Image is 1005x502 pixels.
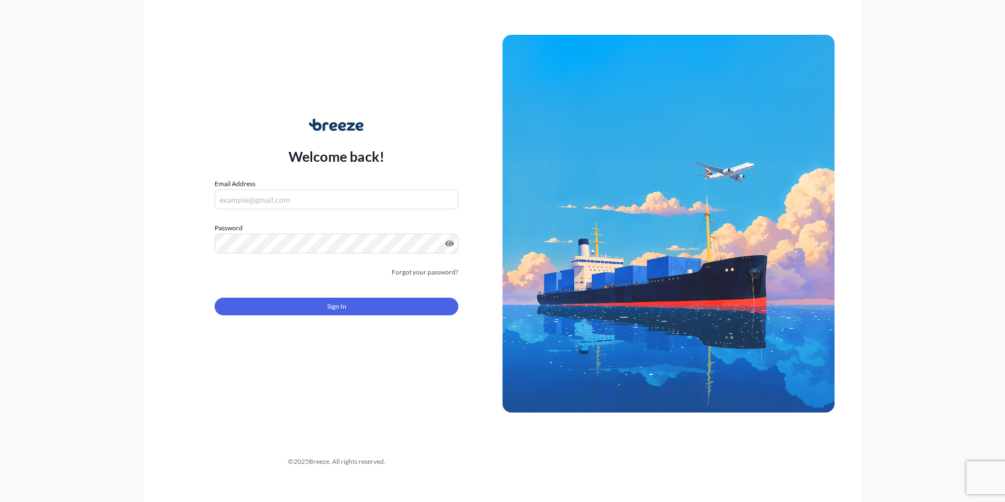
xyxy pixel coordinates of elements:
button: Show password [445,239,454,248]
div: © 2025 Breeze. All rights reserved. [170,456,502,467]
label: Email Address [215,178,255,189]
label: Password [215,223,458,234]
input: example@gmail.com [215,189,458,209]
button: Sign In [215,298,458,315]
p: Welcome back! [288,147,385,165]
span: Sign In [327,301,346,312]
img: Ship illustration [502,35,835,413]
a: Forgot your password? [392,267,458,278]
